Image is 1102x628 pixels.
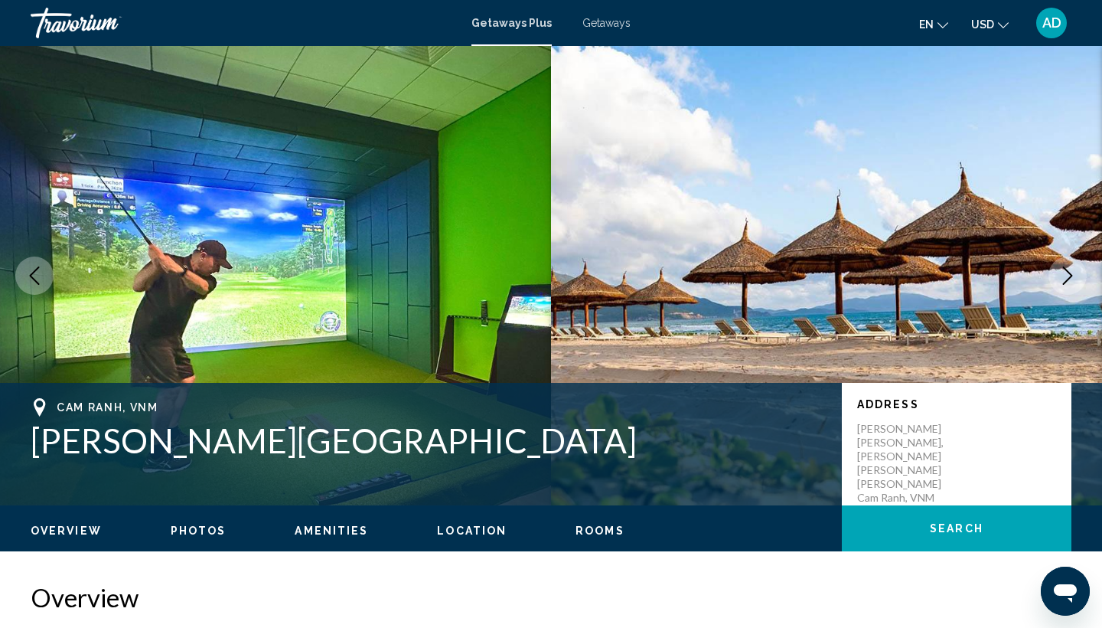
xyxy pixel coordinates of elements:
[471,17,552,29] a: Getaways Plus
[919,18,934,31] span: en
[1048,257,1087,295] button: Next image
[295,524,368,538] button: Amenities
[31,582,1071,613] h2: Overview
[1041,567,1090,616] iframe: Кнопка запуска окна обмена сообщениями
[582,17,631,29] a: Getaways
[857,398,1056,410] p: Address
[57,401,158,414] span: Cam Ranh, VNM
[971,13,1009,35] button: Change currency
[1042,15,1061,31] span: AD
[437,524,507,538] button: Location
[930,523,983,535] span: Search
[575,524,624,538] button: Rooms
[31,420,826,460] h1: [PERSON_NAME][GEOGRAPHIC_DATA]
[31,8,456,38] a: Travorium
[857,422,980,505] p: [PERSON_NAME] [PERSON_NAME], [PERSON_NAME] [PERSON_NAME] [PERSON_NAME] Cam Ranh, VNM
[171,524,227,538] button: Photos
[971,18,994,31] span: USD
[919,13,948,35] button: Change language
[15,257,54,295] button: Previous image
[842,505,1071,551] button: Search
[31,524,102,538] button: Overview
[1032,7,1071,39] button: User Menu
